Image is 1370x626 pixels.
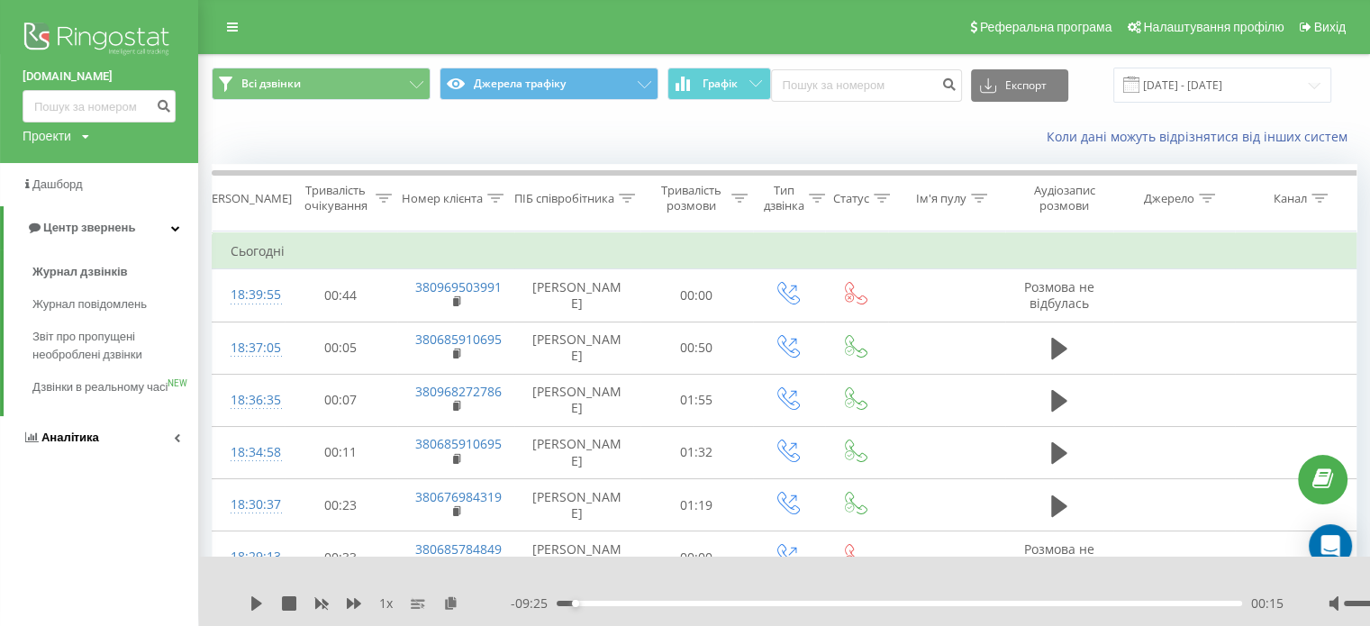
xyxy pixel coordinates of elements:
div: Ім'я пулу [916,191,966,206]
td: 00:00 [640,269,753,322]
div: [PERSON_NAME] [201,191,292,206]
div: ПІБ співробітника [514,191,614,206]
td: [PERSON_NAME] [514,374,640,426]
div: 18:37:05 [231,331,267,366]
span: Аналiтика [41,431,99,444]
a: Журнал дзвінків [32,256,198,288]
span: 00:15 [1251,594,1284,612]
input: Пошук за номером [23,90,176,122]
div: Accessibility label [572,600,579,607]
span: Налаштування профілю [1143,20,1284,34]
span: 1 x [379,594,393,612]
span: - 09:25 [511,594,557,612]
td: 00:05 [285,322,397,374]
div: 18:39:55 [231,277,267,313]
td: 00:00 [640,531,753,584]
td: 00:50 [640,322,753,374]
span: Розмова не відбулась [1024,278,1094,312]
a: 380685910695 [415,435,502,452]
a: Дзвінки в реальному часіNEW [32,371,198,404]
td: 00:44 [285,269,397,322]
span: Вихід [1314,20,1346,34]
div: Проекти [23,127,71,145]
div: Статус [833,191,869,206]
a: Коли дані можуть відрізнятися вiд інших систем [1047,128,1356,145]
td: 00:23 [285,479,397,531]
td: 00:33 [285,531,397,584]
span: Графік [703,77,738,90]
button: Всі дзвінки [212,68,431,100]
td: [PERSON_NAME] [514,426,640,478]
div: 18:36:35 [231,383,267,418]
div: 18:34:58 [231,435,267,470]
a: Центр звернень [4,206,198,249]
td: 01:19 [640,479,753,531]
div: Тривалість очікування [300,183,371,213]
a: [DOMAIN_NAME] [23,68,176,86]
span: Центр звернень [43,221,135,234]
img: Ringostat logo [23,18,176,63]
a: 380685910695 [415,331,502,348]
td: [PERSON_NAME] [514,531,640,584]
div: Тип дзвінка [764,183,804,213]
span: Звіт про пропущені необроблені дзвінки [32,328,189,364]
a: Звіт про пропущені необроблені дзвінки [32,321,198,371]
span: Журнал повідомлень [32,295,147,313]
button: Експорт [971,69,1068,102]
div: Канал [1274,191,1307,206]
div: 18:29:13 [231,540,267,575]
button: Джерела трафіку [440,68,658,100]
span: Журнал дзвінків [32,263,128,281]
td: [PERSON_NAME] [514,322,640,374]
a: 380969503991 [415,278,502,295]
div: Open Intercom Messenger [1309,524,1352,567]
td: 01:55 [640,374,753,426]
div: 18:30:37 [231,487,267,522]
input: Пошук за номером [771,69,962,102]
td: [PERSON_NAME] [514,479,640,531]
td: [PERSON_NAME] [514,269,640,322]
span: Всі дзвінки [241,77,301,91]
div: Аудіозапис розмови [1021,183,1108,213]
button: Графік [667,68,771,100]
td: 00:11 [285,426,397,478]
a: 380968272786 [415,383,502,400]
span: Дашборд [32,177,83,191]
a: 380685784849 [415,540,502,558]
div: Тривалість розмови [656,183,727,213]
div: Номер клієнта [402,191,483,206]
span: Дзвінки в реальному часі [32,378,168,396]
span: Розмова не відбулась [1024,540,1094,574]
span: Реферальна програма [980,20,1112,34]
td: 01:32 [640,426,753,478]
a: 380676984319 [415,488,502,505]
a: Журнал повідомлень [32,288,198,321]
div: Джерело [1144,191,1194,206]
td: 00:07 [285,374,397,426]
